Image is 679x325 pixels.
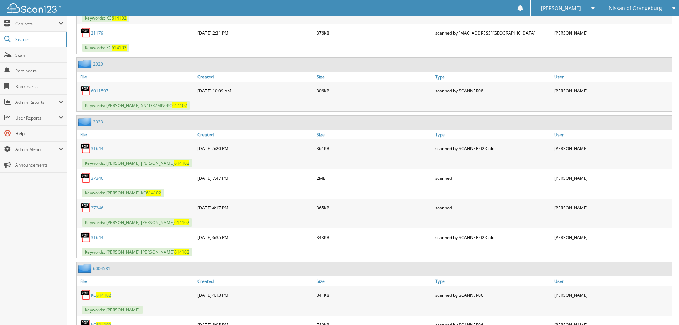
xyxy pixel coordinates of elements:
[82,248,192,256] span: Keywords: [PERSON_NAME] [PERSON_NAME]
[552,288,672,302] div: [PERSON_NAME]
[93,61,103,67] a: 2020
[91,292,111,298] a: KC614102
[552,130,672,139] a: User
[91,30,103,36] a: 21179
[552,171,672,185] div: [PERSON_NAME]
[15,21,58,27] span: Cabinets
[91,175,103,181] a: 37346
[96,292,111,298] span: 614102
[433,141,552,156] div: scanned by SCANNER 02 Color
[174,160,189,166] span: 614102
[15,52,63,58] span: Scan
[433,276,552,286] a: Type
[315,171,434,185] div: 2MB
[196,141,315,156] div: [DATE] 5:20 PM
[15,68,63,74] span: Reminders
[80,85,91,96] img: PDF.png
[433,83,552,98] div: scanned by SCANNER08
[315,83,434,98] div: 306KB
[15,83,63,90] span: Bookmarks
[196,276,315,286] a: Created
[196,72,315,82] a: Created
[146,190,161,196] span: 614102
[80,232,91,243] img: PDF.png
[91,88,108,94] a: 6011597
[196,288,315,302] div: [DATE] 4:13 PM
[112,15,127,21] span: 614102
[433,200,552,215] div: scanned
[80,173,91,183] img: PDF.png
[433,130,552,139] a: Type
[315,72,434,82] a: Size
[196,26,315,40] div: [DATE] 2:31 PM
[433,288,552,302] div: scanned by SCANNER06
[15,115,58,121] span: User Reports
[552,141,672,156] div: [PERSON_NAME]
[7,3,61,13] img: scan123-logo-white.svg
[82,101,190,110] span: Keywords: [PERSON_NAME] 5N1DR2MN0KC
[433,26,552,40] div: scanned by [MAC_ADDRESS][GEOGRAPHIC_DATA]
[196,171,315,185] div: [DATE] 7:47 PM
[315,288,434,302] div: 341KB
[15,146,58,152] span: Admin Menu
[315,200,434,215] div: 365KB
[315,26,434,40] div: 376KB
[196,200,315,215] div: [DATE] 4:17 PM
[433,72,552,82] a: Type
[112,45,127,51] span: 614102
[80,202,91,213] img: PDF.png
[93,119,103,125] a: 2023
[15,99,58,105] span: Admin Reports
[82,159,192,167] span: Keywords: [PERSON_NAME] [PERSON_NAME]
[15,131,63,137] span: Help
[82,14,129,22] span: Keywords: KC
[315,276,434,286] a: Size
[91,205,103,211] a: 37346
[78,264,93,273] img: folder2.png
[541,6,581,10] span: [PERSON_NAME]
[78,117,93,126] img: folder2.png
[15,36,62,42] span: Search
[80,27,91,38] img: PDF.png
[174,249,189,255] span: 614102
[82,44,129,52] span: Keywords: KC
[172,102,187,108] span: 614102
[552,200,672,215] div: [PERSON_NAME]
[552,230,672,244] div: [PERSON_NAME]
[91,146,103,152] a: 31644
[174,219,189,225] span: 614102
[82,189,164,197] span: Keywords: [PERSON_NAME] KC
[196,83,315,98] div: [DATE] 10:09 AM
[82,306,143,314] span: Keywords: [PERSON_NAME]
[552,83,672,98] div: [PERSON_NAME]
[433,171,552,185] div: scanned
[315,141,434,156] div: 361KB
[433,230,552,244] div: scanned by SCANNER 02 Color
[196,230,315,244] div: [DATE] 6:35 PM
[78,60,93,68] img: folder2.png
[91,234,103,240] a: 31644
[80,143,91,154] img: PDF.png
[15,162,63,168] span: Announcements
[93,265,110,271] a: 6004581
[80,290,91,300] img: PDF.png
[552,72,672,82] a: User
[552,26,672,40] div: [PERSON_NAME]
[77,130,196,139] a: File
[315,130,434,139] a: Size
[77,72,196,82] a: File
[643,291,679,325] iframe: Chat Widget
[82,218,192,227] span: Keywords: [PERSON_NAME] [PERSON_NAME]
[315,230,434,244] div: 343KB
[609,6,662,10] span: Nissan of Orangeburg
[77,276,196,286] a: File
[196,130,315,139] a: Created
[552,276,672,286] a: User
